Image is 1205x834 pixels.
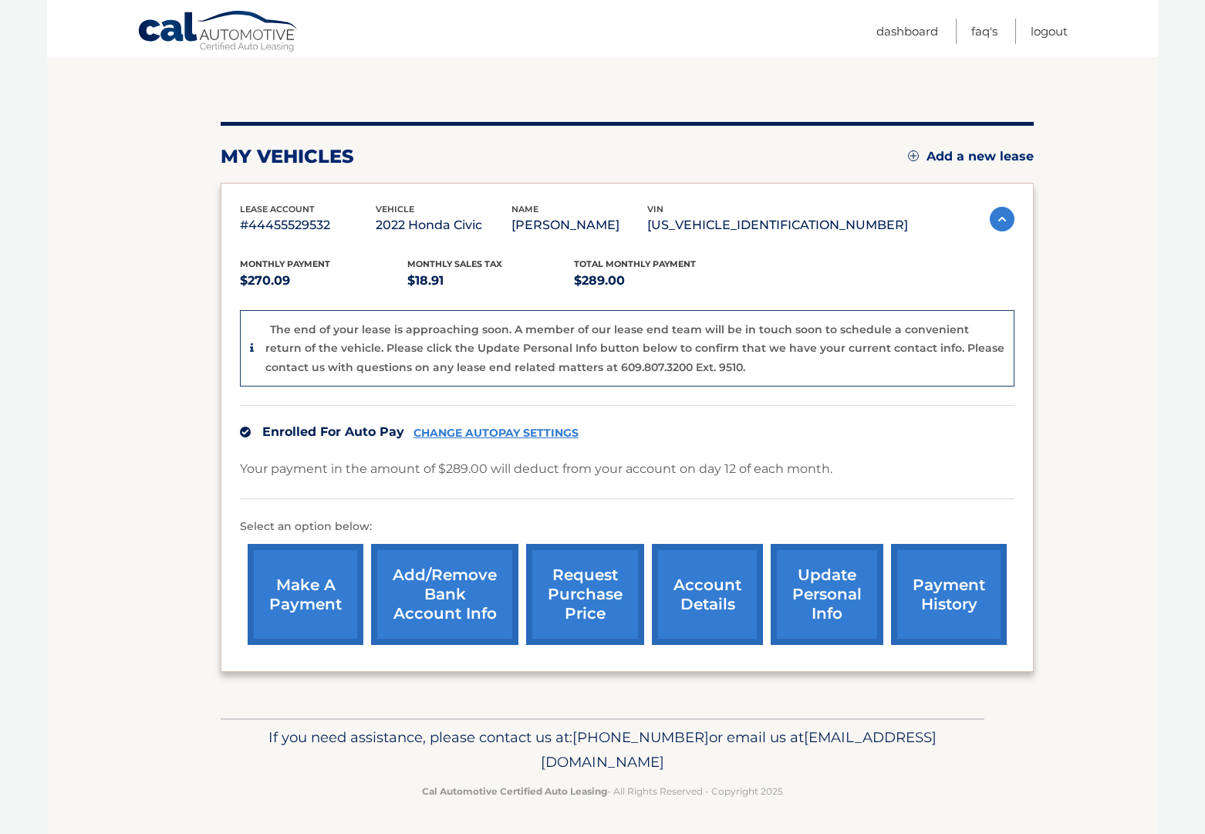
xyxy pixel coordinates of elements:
a: FAQ's [971,19,997,44]
p: Select an option below: [240,518,1014,536]
img: accordion-active.svg [990,207,1014,231]
span: name [511,204,538,214]
a: Dashboard [876,19,938,44]
span: [EMAIL_ADDRESS][DOMAIN_NAME] [541,728,937,771]
p: [PERSON_NAME] [511,214,647,236]
span: Total Monthly Payment [574,258,696,269]
p: #44455529532 [240,214,376,236]
a: Logout [1031,19,1068,44]
p: $270.09 [240,270,407,292]
p: 2022 Honda Civic [376,214,511,236]
p: [US_VEHICLE_IDENTIFICATION_NUMBER] [647,214,908,236]
a: CHANGE AUTOPAY SETTINGS [413,427,579,440]
a: Add/Remove bank account info [371,544,518,645]
span: lease account [240,204,315,214]
span: [PHONE_NUMBER] [572,728,709,746]
img: check.svg [240,427,251,437]
p: $18.91 [407,270,575,292]
p: - All Rights Reserved - Copyright 2025 [231,783,974,799]
a: make a payment [248,544,363,645]
p: Your payment in the amount of $289.00 will deduct from your account on day 12 of each month. [240,458,832,480]
h2: my vehicles [221,145,354,168]
p: If you need assistance, please contact us at: or email us at [231,725,974,775]
a: update personal info [771,544,883,645]
a: Cal Automotive [137,10,299,55]
span: Enrolled For Auto Pay [262,424,404,439]
span: Monthly Payment [240,258,330,269]
p: $289.00 [574,270,741,292]
span: vin [647,204,663,214]
span: Monthly sales Tax [407,258,502,269]
a: account details [652,544,763,645]
strong: Cal Automotive Certified Auto Leasing [422,785,607,797]
p: The end of your lease is approaching soon. A member of our lease end team will be in touch soon t... [265,322,1004,374]
a: request purchase price [526,544,644,645]
span: vehicle [376,204,414,214]
img: add.svg [908,150,919,161]
a: Add a new lease [908,149,1034,164]
a: payment history [891,544,1007,645]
